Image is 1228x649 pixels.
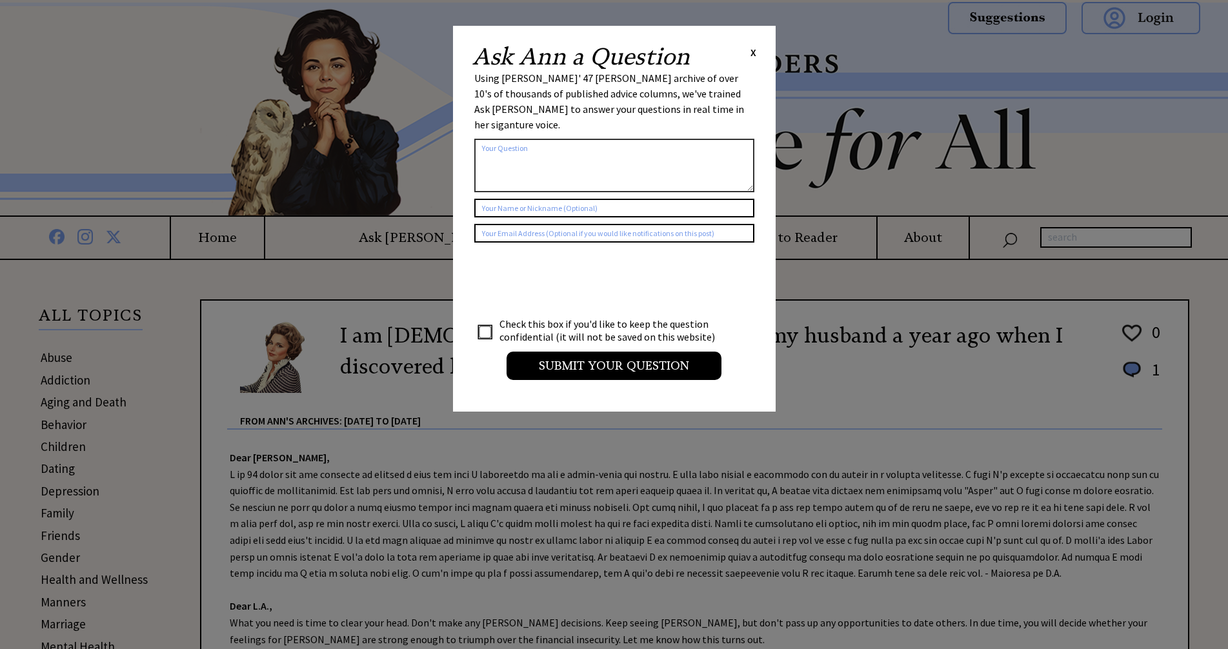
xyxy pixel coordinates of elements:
[474,224,754,243] input: Your Email Address (Optional if you would like notifications on this post)
[474,255,670,306] iframe: reCAPTCHA
[507,352,721,380] input: Submit your Question
[750,46,756,59] span: X
[474,199,754,217] input: Your Name or Nickname (Optional)
[472,45,690,68] h2: Ask Ann a Question
[499,317,727,344] td: Check this box if you'd like to keep the question confidential (it will not be saved on this webs...
[474,70,754,132] div: Using [PERSON_NAME]' 47 [PERSON_NAME] archive of over 10's of thousands of published advice colum...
